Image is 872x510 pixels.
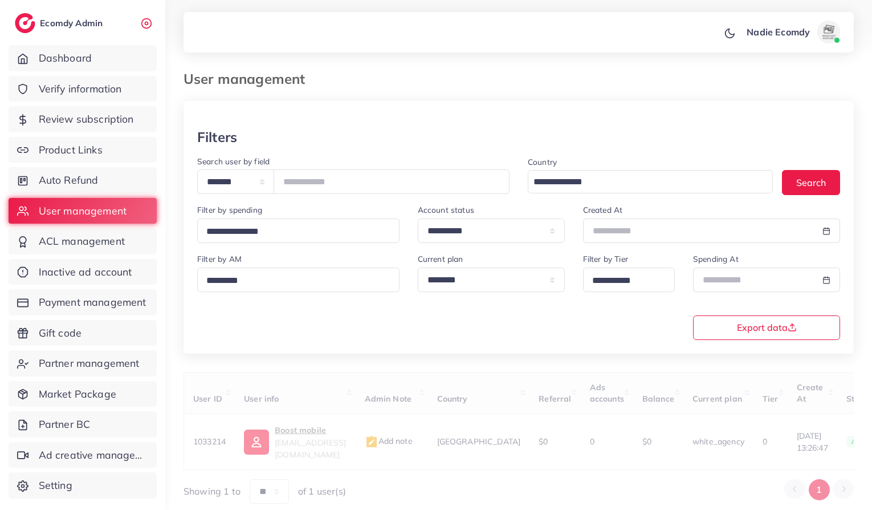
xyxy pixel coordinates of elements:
[583,268,675,292] div: Search for option
[740,21,845,43] a: Nadie Ecomdyavatar
[197,204,262,216] label: Filter by spending
[782,170,840,195] button: Search
[39,265,132,280] span: Inactive ad account
[588,272,660,290] input: Search for option
[693,315,840,340] button: Export data
[529,173,758,191] input: Search for option
[9,442,157,468] a: Ad creative management
[197,218,400,243] div: Search for option
[197,253,242,265] label: Filter by AM
[202,272,385,290] input: Search for option
[15,13,105,33] a: logoEcomdy Admin
[39,295,146,310] span: Payment management
[9,320,157,346] a: Gift code
[9,381,157,407] a: Market Package
[9,137,157,163] a: Product Links
[39,387,116,402] span: Market Package
[9,106,157,132] a: Review subscription
[40,18,105,29] h2: Ecomdy Admin
[39,51,92,66] span: Dashboard
[9,228,157,254] a: ACL management
[418,204,474,216] label: Account status
[9,167,157,193] a: Auto Refund
[747,25,810,39] p: Nadie Ecomdy
[418,253,463,265] label: Current plan
[197,129,237,145] h3: Filters
[737,323,797,332] span: Export data
[693,253,739,265] label: Spending At
[15,13,35,33] img: logo
[528,170,773,193] div: Search for option
[9,259,157,285] a: Inactive ad account
[583,253,628,265] label: Filter by Tier
[39,448,148,463] span: Ad creative management
[197,268,400,292] div: Search for option
[197,156,270,167] label: Search user by field
[9,198,157,224] a: User management
[39,82,122,96] span: Verify information
[528,156,557,168] label: Country
[39,478,72,493] span: Setting
[39,204,127,218] span: User management
[184,71,314,87] h3: User management
[9,289,157,315] a: Payment management
[39,356,140,371] span: Partner management
[9,45,157,71] a: Dashboard
[39,326,82,341] span: Gift code
[9,76,157,102] a: Verify information
[39,112,134,127] span: Review subscription
[817,21,840,43] img: avatar
[9,411,157,438] a: Partner BC
[202,223,385,241] input: Search for option
[39,173,99,188] span: Auto Refund
[9,350,157,377] a: Partner management
[39,417,91,432] span: Partner BC
[39,143,103,157] span: Product Links
[9,472,157,499] a: Setting
[583,204,623,216] label: Created At
[39,234,125,249] span: ACL management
